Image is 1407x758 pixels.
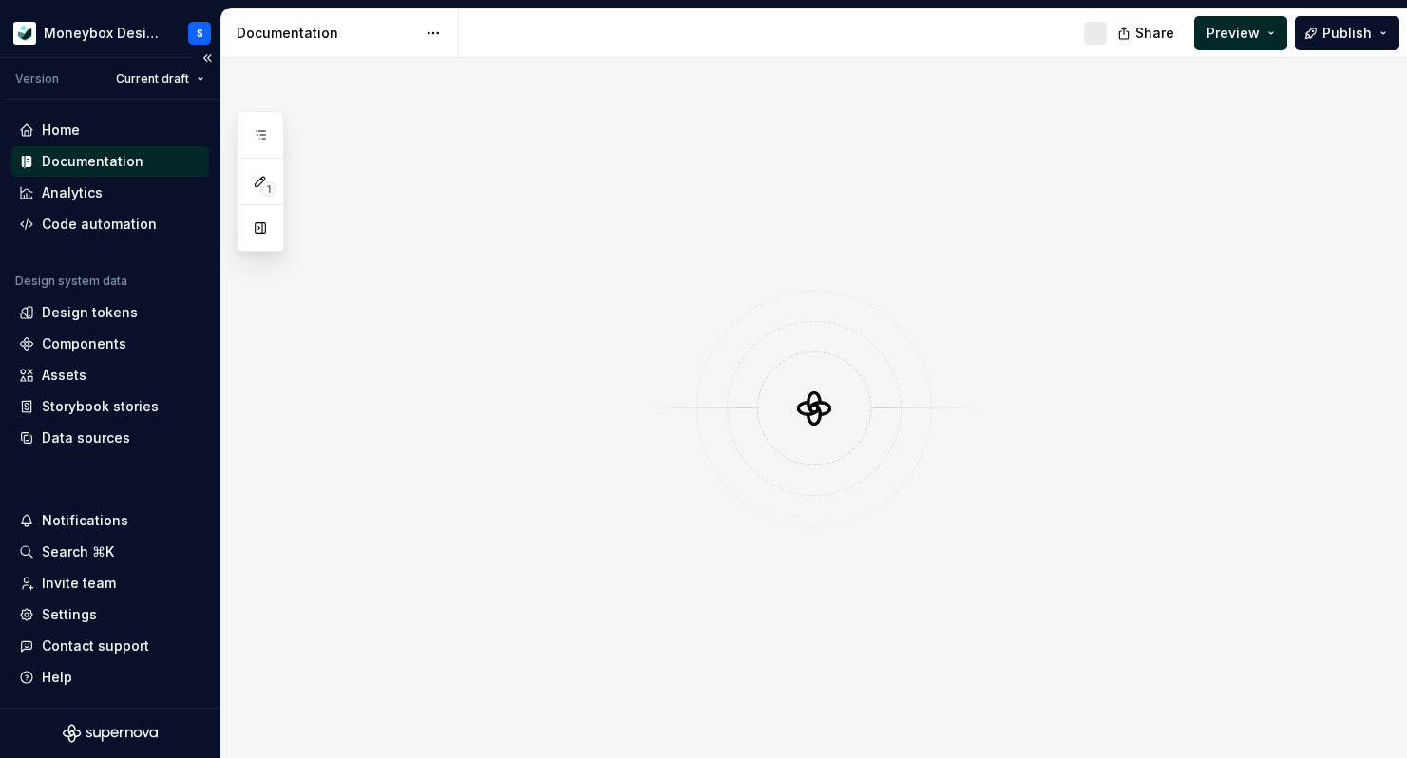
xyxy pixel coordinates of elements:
[4,12,217,53] button: Moneybox Design SystemS
[11,505,209,536] button: Notifications
[11,631,209,661] button: Contact support
[63,724,158,743] svg: Supernova Logo
[42,366,86,385] div: Assets
[1194,16,1287,50] button: Preview
[42,605,97,624] div: Settings
[11,662,209,692] button: Help
[42,183,103,202] div: Analytics
[1108,16,1187,50] button: Share
[194,45,220,71] button: Collapse sidebar
[11,360,209,390] a: Assets
[1135,24,1174,43] span: Share
[11,568,209,598] a: Invite team
[197,26,203,41] div: S
[1295,16,1399,50] button: Publish
[1322,24,1372,43] span: Publish
[11,329,209,359] a: Components
[11,423,209,453] a: Data sources
[42,215,157,234] div: Code automation
[15,71,59,86] div: Version
[42,303,138,322] div: Design tokens
[42,152,143,171] div: Documentation
[1207,24,1260,43] span: Preview
[42,668,72,687] div: Help
[42,636,149,655] div: Contact support
[42,574,116,593] div: Invite team
[15,274,127,289] div: Design system data
[11,297,209,328] a: Design tokens
[11,391,209,422] a: Storybook stories
[42,542,114,561] div: Search ⌘K
[237,24,416,43] div: Documentation
[44,24,165,43] div: Moneybox Design System
[11,537,209,567] button: Search ⌘K
[11,115,209,145] a: Home
[42,397,159,416] div: Storybook stories
[42,121,80,140] div: Home
[11,209,209,239] a: Code automation
[11,599,209,630] a: Settings
[13,22,36,45] img: 9de6ca4a-8ec4-4eed-b9a2-3d312393a40a.png
[107,66,213,92] button: Current draft
[116,71,189,86] span: Current draft
[42,511,128,530] div: Notifications
[11,146,209,177] a: Documentation
[42,334,126,353] div: Components
[42,428,130,447] div: Data sources
[260,181,276,197] span: 1
[11,178,209,208] a: Analytics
